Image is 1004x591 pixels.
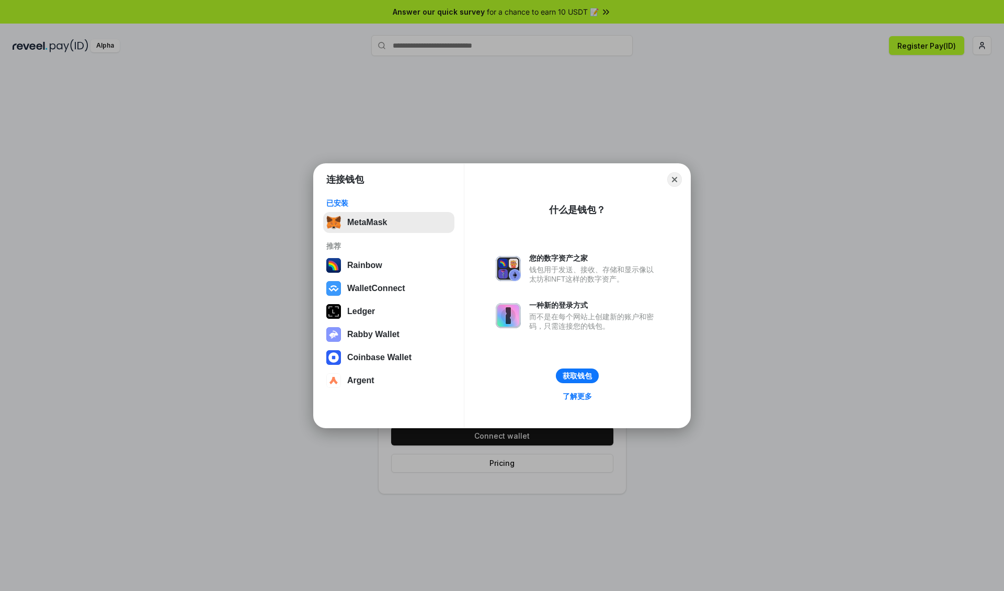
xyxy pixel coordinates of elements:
[323,324,454,345] button: Rabby Wallet
[496,303,521,328] img: svg+xml,%3Csvg%20xmlns%3D%22http%3A%2F%2Fwww.w3.org%2F2000%2Fsvg%22%20fill%3D%22none%22%20viewBox...
[326,215,341,230] img: svg+xml,%3Csvg%20fill%3D%22none%22%20height%3D%2233%22%20viewBox%3D%220%200%2035%2033%22%20width%...
[347,353,412,362] div: Coinbase Wallet
[549,204,606,216] div: 什么是钱包？
[563,392,592,401] div: 了解更多
[347,218,387,227] div: MetaMask
[323,347,454,368] button: Coinbase Wallet
[347,307,375,316] div: Ledger
[323,301,454,322] button: Ledger
[323,278,454,299] button: WalletConnect
[529,312,659,331] div: 而不是在每个网站上创建新的账户和密码，只需连接您的钱包。
[323,255,454,276] button: Rainbow
[323,212,454,233] button: MetaMask
[326,373,341,388] img: svg+xml,%3Csvg%20width%3D%2228%22%20height%3D%2228%22%20viewBox%3D%220%200%2028%2028%22%20fill%3D...
[326,350,341,365] img: svg+xml,%3Csvg%20width%3D%2228%22%20height%3D%2228%22%20viewBox%3D%220%200%2028%2028%22%20fill%3D...
[347,284,405,293] div: WalletConnect
[529,300,659,310] div: 一种新的登录方式
[556,369,599,383] button: 获取钱包
[326,281,341,296] img: svg+xml,%3Csvg%20width%3D%2228%22%20height%3D%2228%22%20viewBox%3D%220%200%2028%2028%22%20fill%3D...
[326,327,341,342] img: svg+xml,%3Csvg%20xmlns%3D%22http%3A%2F%2Fwww.w3.org%2F2000%2Fsvg%22%20fill%3D%22none%22%20viewBox...
[326,173,364,186] h1: 连接钱包
[326,241,451,251] div: 推荐
[556,389,598,403] a: 了解更多
[326,198,451,208] div: 已安装
[496,256,521,281] img: svg+xml,%3Csvg%20xmlns%3D%22http%3A%2F%2Fwww.w3.org%2F2000%2Fsvg%22%20fill%3D%22none%22%20viewBox...
[347,330,400,339] div: Rabby Wallet
[323,370,454,391] button: Argent
[326,258,341,273] img: svg+xml,%3Csvg%20width%3D%22120%22%20height%3D%22120%22%20viewBox%3D%220%200%20120%20120%22%20fil...
[529,265,659,284] div: 钱包用于发送、接收、存储和显示像以太坊和NFT这样的数字资产。
[563,371,592,381] div: 获取钱包
[529,253,659,263] div: 您的数字资产之家
[326,304,341,319] img: svg+xml,%3Csvg%20xmlns%3D%22http%3A%2F%2Fwww.w3.org%2F2000%2Fsvg%22%20width%3D%2228%22%20height%3...
[347,376,374,385] div: Argent
[347,261,382,270] div: Rainbow
[667,172,682,187] button: Close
